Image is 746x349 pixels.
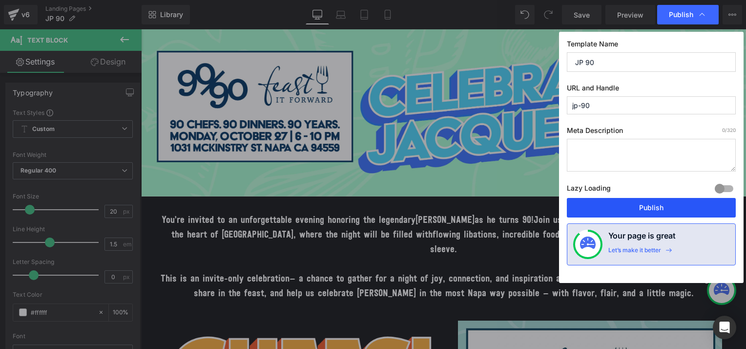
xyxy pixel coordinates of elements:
[64,245,148,255] span: nvite-only celebration
[21,186,274,196] span: You’re invited to an unforgettable evening honoring the legendary
[608,230,676,246] h4: Your page is great
[608,246,661,259] div: Let’s make it better
[567,198,736,218] button: Publish
[580,237,596,252] img: onboarding-status.svg
[17,242,588,272] p: This is an i — a chance to gather for a night of joy, connection, and inspiration as we toast a t...
[722,127,736,133] span: /320
[722,127,725,133] span: 0
[567,84,736,96] label: URL and Handle
[333,186,393,196] span: as he turns 90!
[713,316,736,339] div: Open Intercom Messenger
[567,40,736,52] label: Template Name
[274,186,333,196] span: [PERSON_NAME]
[53,245,586,269] span: Come raise a glass, share in the feast, and help us celebrate [PERSON_NAME] in the most Napa way ...
[30,186,585,211] span: , our festival-inspired venue in the heart of [GEOGRAPHIC_DATA], where the night will be filled with
[289,201,575,225] span: flowing libations, incredible food, live music, and a few surprises up our sleeve.
[567,182,611,198] label: Lazy Loading
[431,186,464,196] span: The Yard
[669,10,693,19] span: Publish
[393,186,431,196] span: Join us in
[567,126,736,139] label: Meta Description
